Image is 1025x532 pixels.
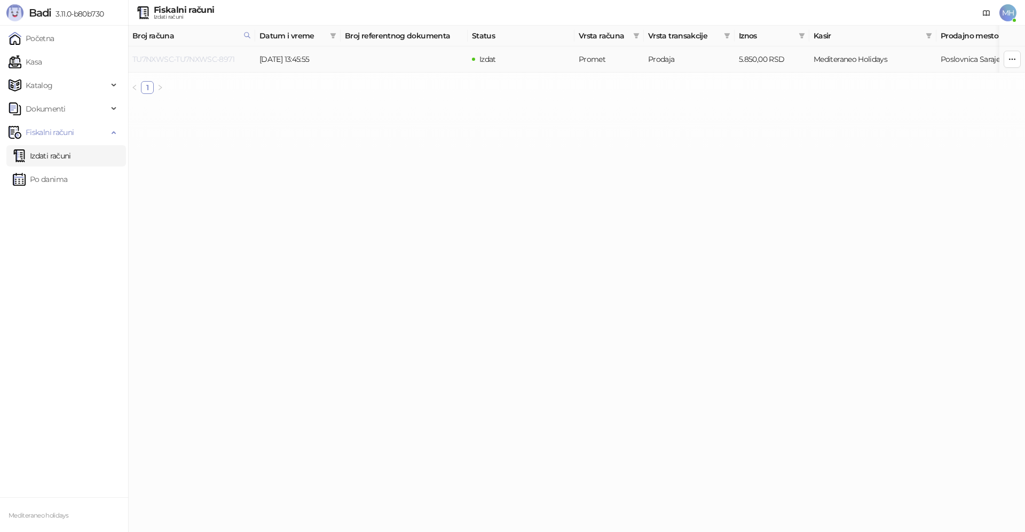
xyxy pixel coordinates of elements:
td: [DATE] 13:45:55 [255,46,341,73]
a: Dokumentacija [978,4,995,21]
span: filter [633,33,640,39]
li: Prethodna strana [128,81,141,94]
a: TU7NXWSC-TU7NXWSC-8971 [132,54,234,64]
th: Vrsta transakcije [644,26,735,46]
td: 5.850,00 RSD [735,46,809,73]
th: Status [468,26,574,46]
span: Vrsta transakcije [648,30,720,42]
th: Vrsta računa [574,26,644,46]
span: Iznos [739,30,794,42]
span: filter [330,33,336,39]
li: 1 [141,81,154,94]
span: Katalog [26,75,53,96]
span: MH [999,4,1016,21]
small: Mediteraneo holidays [9,512,68,519]
span: Badi [29,6,51,19]
td: Mediteraneo Holidays [809,46,936,73]
span: filter [924,28,934,44]
span: Vrsta računa [579,30,629,42]
span: filter [722,28,732,44]
span: filter [799,33,805,39]
span: filter [328,28,338,44]
span: Fiskalni računi [26,122,74,143]
span: 3.11.0-b80b730 [51,9,104,19]
li: Sledeća strana [154,81,167,94]
span: Datum i vreme [259,30,326,42]
span: right [157,84,163,91]
td: TU7NXWSC-TU7NXWSC-8971 [128,46,255,73]
th: Broj računa [128,26,255,46]
a: 1 [141,82,153,93]
a: Početna [9,28,54,49]
span: filter [631,28,642,44]
td: Prodaja [644,46,735,73]
span: Broj računa [132,30,239,42]
span: Dokumenti [26,98,65,120]
span: Izdat [479,54,496,64]
button: left [128,81,141,94]
a: Kasa [9,51,42,73]
div: Izdati računi [154,14,214,20]
span: Kasir [814,30,921,42]
td: Promet [574,46,644,73]
a: Izdati računi [13,145,71,166]
div: Fiskalni računi [154,6,214,14]
span: left [131,84,138,91]
th: Broj referentnog dokumenta [341,26,468,46]
a: Po danima [13,169,67,190]
span: filter [724,33,730,39]
span: filter [926,33,932,39]
span: filter [797,28,807,44]
th: Kasir [809,26,936,46]
img: Logo [6,4,23,21]
button: right [154,81,167,94]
